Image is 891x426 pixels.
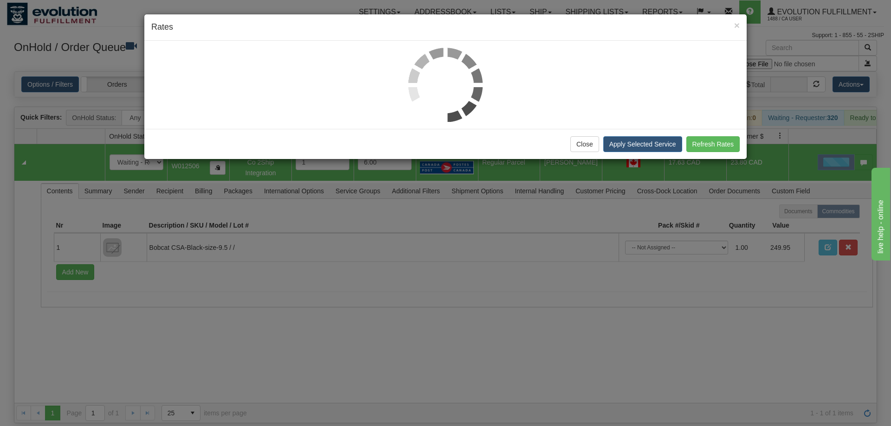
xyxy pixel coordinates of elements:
[570,136,599,152] button: Close
[603,136,682,152] button: Apply Selected Service
[734,20,740,31] span: ×
[408,48,483,122] img: loader.gif
[151,21,740,33] h4: Rates
[686,136,740,152] button: Refresh Rates
[870,165,890,260] iframe: chat widget
[734,20,740,30] button: Close
[7,6,86,17] div: live help - online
